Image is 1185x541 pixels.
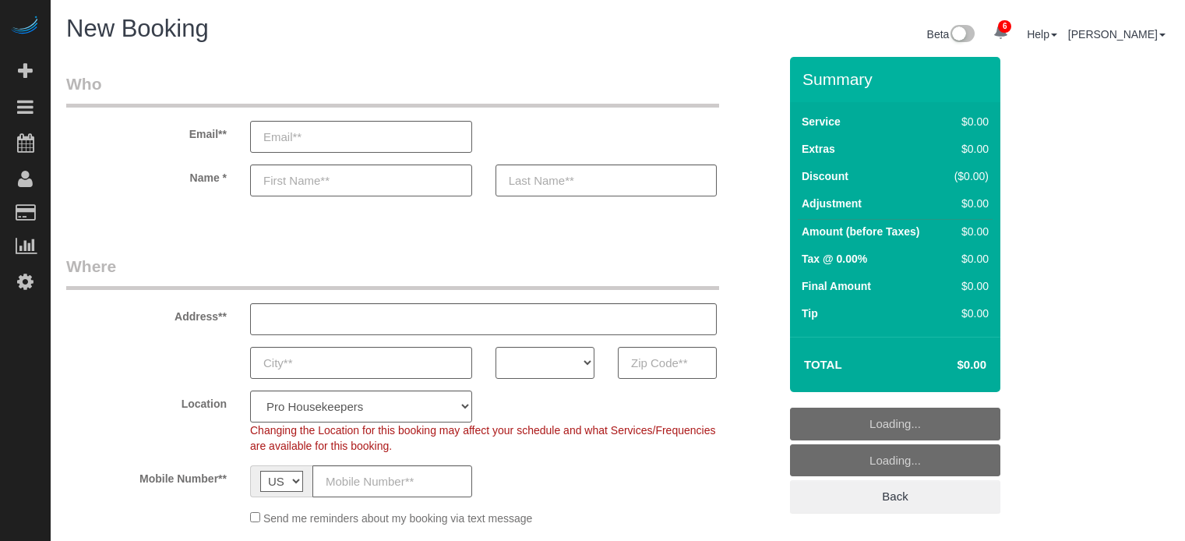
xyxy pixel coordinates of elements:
img: Automaid Logo [9,16,41,37]
div: $0.00 [947,306,989,321]
div: $0.00 [947,251,989,267]
label: Tip [802,306,818,321]
div: $0.00 [947,278,989,294]
div: $0.00 [947,224,989,239]
span: 6 [998,20,1011,33]
legend: Where [66,255,719,290]
div: ($0.00) [947,168,989,184]
label: Service [802,114,841,129]
label: Tax @ 0.00% [802,251,867,267]
a: Beta [927,28,975,41]
img: New interface [949,25,975,45]
label: Amount (before Taxes) [802,224,919,239]
a: 6 [986,16,1016,50]
span: Send me reminders about my booking via text message [263,512,533,525]
label: Discount [802,168,848,184]
strong: Total [804,358,842,371]
a: [PERSON_NAME] [1068,28,1166,41]
label: Final Amount [802,278,871,294]
h4: $0.00 [911,359,986,372]
label: Mobile Number** [55,465,238,486]
span: New Booking [66,15,209,42]
a: Help [1027,28,1057,41]
a: Back [790,480,1000,513]
label: Extras [802,141,835,157]
input: Zip Code** [618,347,717,379]
span: Changing the Location for this booking may affect your schedule and what Services/Frequencies are... [250,424,715,452]
h3: Summary [802,70,993,88]
div: $0.00 [947,141,989,157]
label: Location [55,391,238,412]
div: $0.00 [947,114,989,129]
label: Adjustment [802,196,862,211]
input: First Name** [250,164,472,196]
label: Name * [55,164,238,186]
input: Last Name** [496,164,718,196]
div: $0.00 [947,196,989,211]
legend: Who [66,72,719,108]
input: Mobile Number** [312,465,472,497]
